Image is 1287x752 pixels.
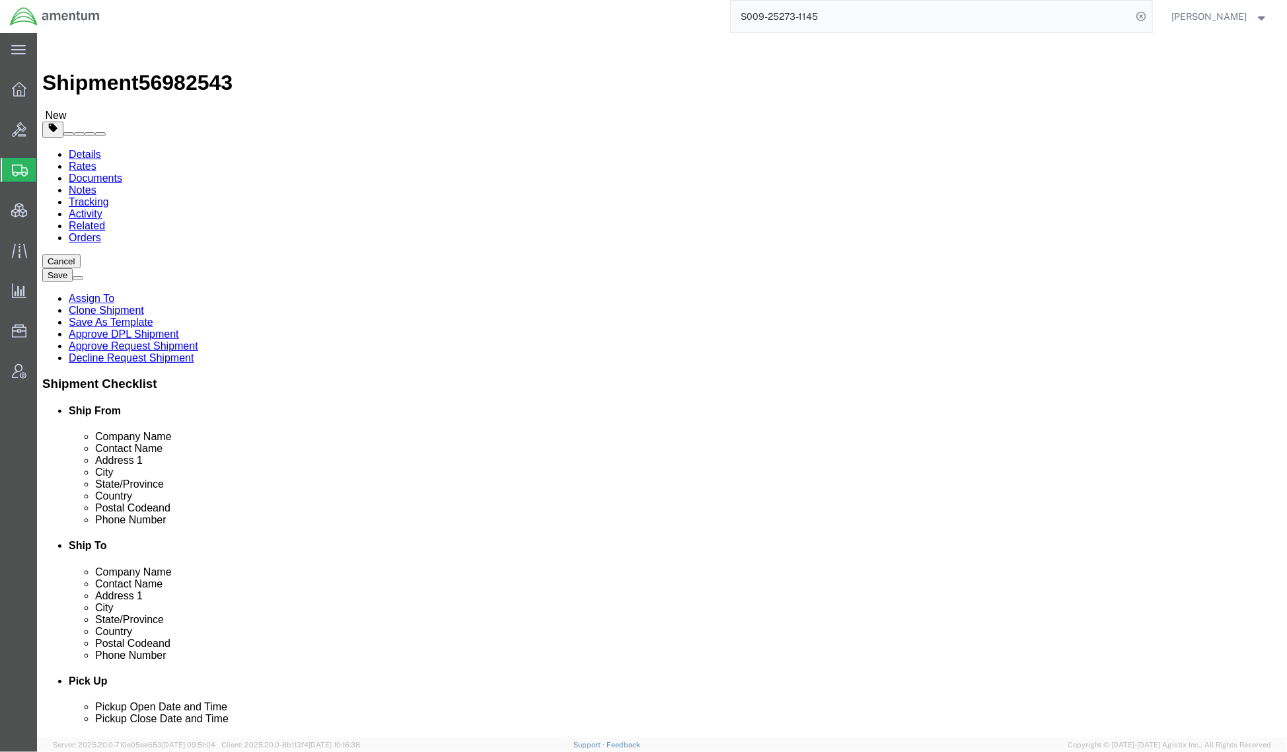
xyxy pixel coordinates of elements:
[607,741,640,749] a: Feedback
[221,741,360,749] span: Client: 2025.20.0-8b113f4
[9,7,100,26] img: logo
[1068,739,1271,751] span: Copyright © [DATE]-[DATE] Agistix Inc., All Rights Reserved
[1172,9,1247,24] span: Jason Champagne
[1171,9,1269,24] button: [PERSON_NAME]
[309,741,360,749] span: [DATE] 10:16:38
[731,1,1132,32] input: Search for shipment number, reference number
[162,741,215,749] span: [DATE] 09:51:04
[53,741,215,749] span: Server: 2025.20.0-710e05ee653
[573,741,607,749] a: Support
[37,33,1287,738] iframe: FS Legacy Container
